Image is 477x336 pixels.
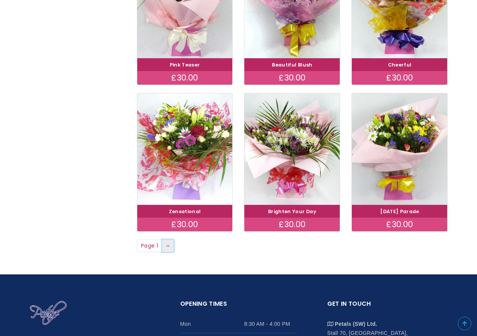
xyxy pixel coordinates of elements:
img: Home [29,300,67,326]
div: £30.00 [137,218,233,231]
div: £30.00 [352,71,447,85]
h2: Get in touch [327,299,444,314]
div: £30.00 [352,218,447,231]
a: Brighten Your Day [268,208,316,215]
h2: Opening Times [180,299,297,314]
strong: Petals (SW) Ltd. [335,321,377,327]
div: £30.00 [244,71,340,85]
span: 8:30 AM - 4:00 PM [244,319,297,328]
span: Page 1 [137,240,163,252]
img: Zensational [137,93,233,205]
a: [DATE] Parade [380,208,419,215]
a: Pink Teaser [170,62,200,68]
span: ›› [166,242,170,249]
a: Beautiful Blush [272,62,312,68]
a: Cheerful [388,62,412,68]
img: Carnival Parade [352,93,447,205]
img: Brighten Your Day [244,93,340,205]
a: Zensational [169,208,201,215]
div: £30.00 [137,71,233,85]
div: £30.00 [244,218,340,231]
li: Mon [180,314,297,333]
nav: Page navigation [137,240,448,252]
